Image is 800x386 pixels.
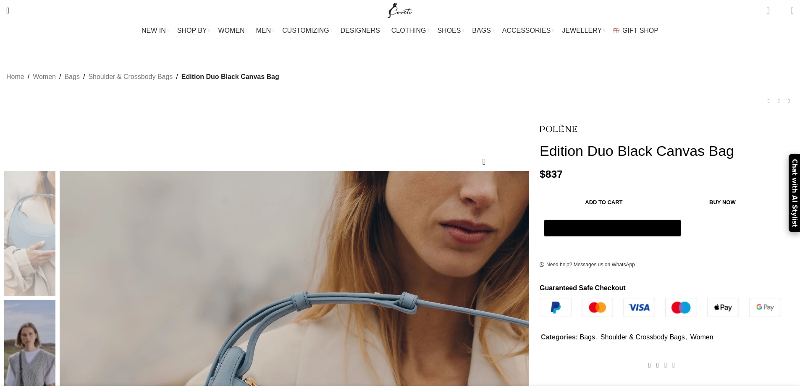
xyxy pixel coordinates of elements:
span: $ [540,168,546,180]
button: Pay with GPay [544,220,681,236]
img: GiftBag [613,28,619,33]
span: GIFT SHOP [622,26,658,34]
strong: Guaranteed Safe Checkout [540,284,626,291]
span: 0 [778,8,784,15]
a: Search [2,2,13,19]
a: DESIGNERS [341,22,383,39]
a: Shoulder & Crossbody Bags [88,71,173,82]
a: CUSTOMIZING [282,22,332,39]
a: BAGS [472,22,493,39]
span: , [686,332,687,343]
span: 0 [767,4,774,11]
a: MEN [256,22,274,39]
a: Bags [64,71,79,82]
span: DESIGNERS [341,26,380,34]
button: Buy now [668,194,777,211]
span: JEWELLERY [562,26,602,34]
span: NEW IN [142,26,166,34]
a: GIFT SHOP [613,22,658,39]
span: , [596,332,598,343]
bdi: 837 [540,168,563,180]
span: Edition Duo Black Canvas Bag [181,71,279,82]
span: BAGS [472,26,490,34]
a: ACCESSORIES [502,22,554,39]
span: CUSTOMIZING [282,26,329,34]
a: Need help? Messages us on WhatsApp [540,262,635,268]
a: SHOP BY [177,22,210,39]
iframe: Secure payment input frame [542,241,683,242]
a: Facebook social link [645,360,653,372]
img: guaranteed-safe-checkout-bordered.j [540,298,781,317]
img: Polene [4,171,55,296]
a: X social link [653,360,661,372]
span: MEN [256,26,271,34]
span: SHOES [437,26,461,34]
a: WhatsApp social link [670,360,678,372]
a: 0 [762,2,774,19]
a: NEW IN [142,22,169,39]
span: SHOP BY [177,26,207,34]
a: Women [690,333,713,341]
span: CLOTHING [391,26,426,34]
a: Bags [580,333,595,341]
a: Site logo [386,6,414,13]
a: Women [33,71,56,82]
div: Main navigation [2,22,798,39]
a: Home [6,71,24,82]
a: Next product [784,96,794,106]
a: SHOES [437,22,464,39]
button: Add to cart [544,194,664,211]
span: WOMEN [218,26,245,34]
a: JEWELLERY [562,22,605,39]
a: WOMEN [218,22,248,39]
img: Polene [540,118,577,138]
a: CLOTHING [391,22,429,39]
h1: Edition Duo Black Canvas Bag [540,142,794,160]
span: ACCESSORIES [502,26,551,34]
a: Pinterest social link [661,360,669,372]
span: Categories: [541,333,578,341]
nav: Breadcrumb [6,71,279,82]
div: My Wishlist [776,2,784,19]
a: Shoulder & Crossbody Bags [601,333,685,341]
a: Previous product [763,96,774,106]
